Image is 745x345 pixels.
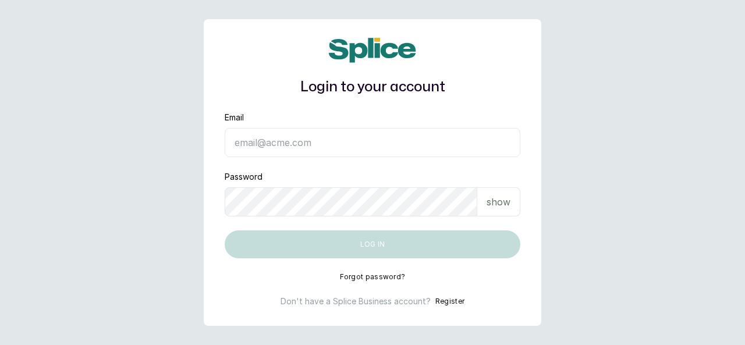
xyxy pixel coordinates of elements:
p: Don't have a Splice Business account? [281,296,431,307]
label: Email [225,112,244,123]
button: Register [435,296,464,307]
button: Forgot password? [340,272,406,282]
input: email@acme.com [225,128,520,157]
label: Password [225,171,262,183]
h1: Login to your account [225,77,520,98]
p: show [487,195,510,209]
button: Log in [225,230,520,258]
